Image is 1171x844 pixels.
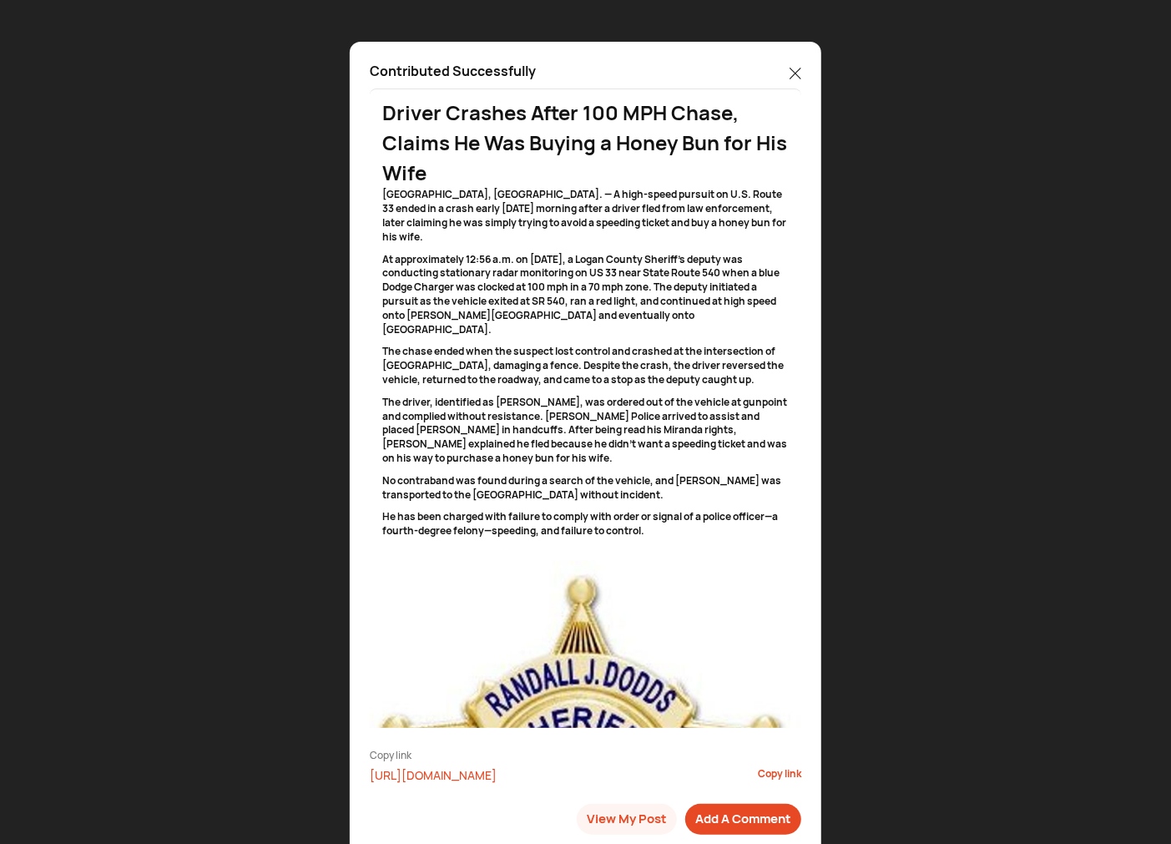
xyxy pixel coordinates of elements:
div: Copy link [758,766,801,784]
p: Contributed Successfully [370,62,536,80]
button: Add A Comment [685,804,801,835]
p: [GEOGRAPHIC_DATA], [GEOGRAPHIC_DATA]. — A high-speed pursuit on U.S. Route 33 ended in a crash ea... [382,188,789,244]
img: resizeImage [370,561,801,728]
div: Driver Crashes After 100 MPH Chase, Claims He Was Buying a Honey Bun for His Wife [382,98,789,188]
p: No contraband was found during a search of the vehicle, and [PERSON_NAME] was transported to the ... [382,474,789,503]
div: Copy link [370,748,801,763]
p: The driver, identified as [PERSON_NAME], was ordered out of the vehicle at gunpoint and complied ... [382,396,789,466]
button: View My Post [577,804,677,835]
p: He has been charged with failure to comply with order or signal of a police officer—a fourth-degr... [382,510,789,538]
p: The chase ended when the suspect lost control and crashed at the intersection of [GEOGRAPHIC_DATA... [382,345,789,387]
p: At approximately 12:56 a.m. on [DATE], a Logan County Sheriff’s deputy was conducting stationary ... [382,253,789,337]
div: [URL][DOMAIN_NAME] [370,766,736,784]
